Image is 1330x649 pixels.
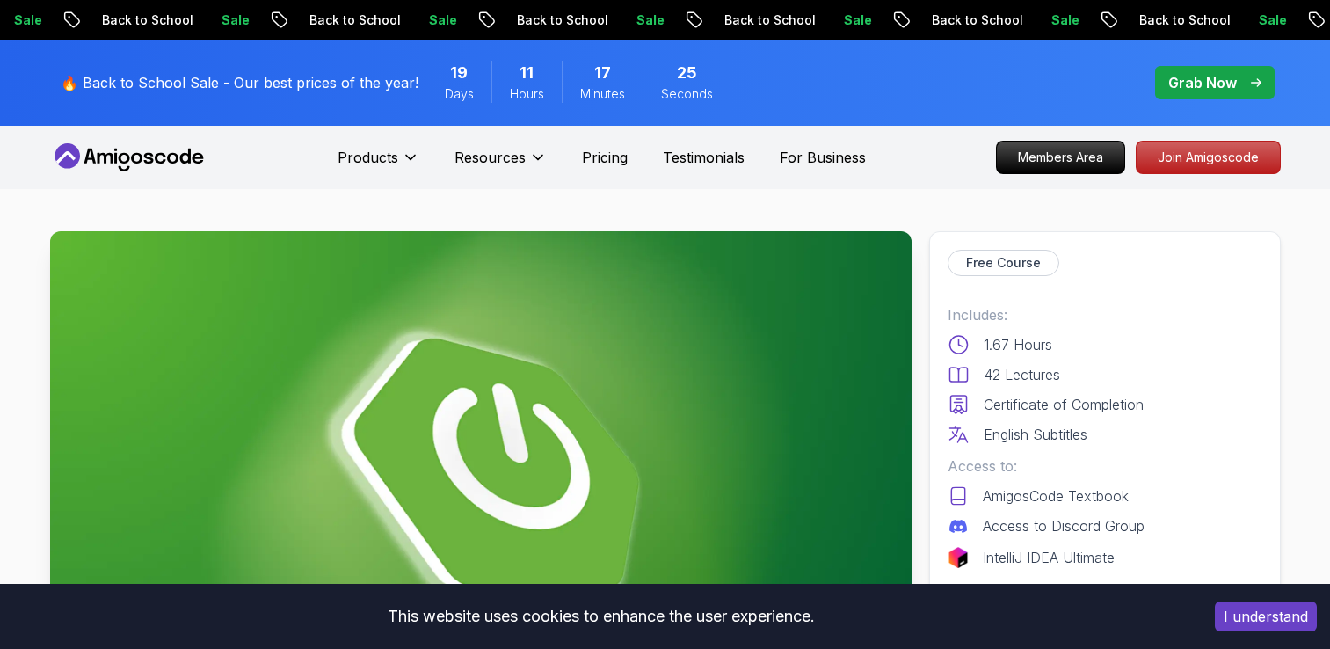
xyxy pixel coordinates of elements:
p: Join Amigoscode [1137,142,1280,173]
span: 19 Days [450,61,468,85]
p: Includes: [948,304,1262,325]
p: Sale [207,11,264,29]
span: Minutes [580,85,625,103]
p: Sale [415,11,471,29]
button: Accept cookies [1215,602,1317,631]
p: Resources [454,147,526,168]
p: 🔥 Back to School Sale - Our best prices of the year! [61,72,418,93]
p: 42 Lectures [984,364,1060,385]
a: Pricing [582,147,628,168]
p: Back to School [710,11,830,29]
p: English Subtitles [984,424,1087,445]
p: Back to School [503,11,622,29]
p: AmigosCode Textbook [983,485,1129,507]
p: Back to School [1125,11,1245,29]
p: Back to School [918,11,1037,29]
p: Back to School [295,11,415,29]
a: Join Amigoscode [1136,141,1281,174]
p: 1.67 Hours [984,334,1052,355]
p: Access to Discord Group [983,515,1145,536]
a: Testimonials [663,147,745,168]
p: Certificate of Completion [984,394,1144,415]
span: 17 Minutes [594,61,611,85]
span: 25 Seconds [677,61,697,85]
p: Members Area [997,142,1124,173]
p: Back to School [88,11,207,29]
p: IntelliJ IDEA Ultimate [983,547,1115,568]
p: Sale [830,11,886,29]
span: Hours [510,85,544,103]
p: Free Course [966,254,1041,272]
button: Resources [454,147,547,182]
span: Seconds [661,85,713,103]
span: 11 Hours [520,61,534,85]
button: Products [338,147,419,182]
a: For Business [780,147,866,168]
p: Products [338,147,398,168]
span: Days [445,85,474,103]
div: This website uses cookies to enhance the user experience. [13,597,1188,636]
p: Grab Now [1168,72,1237,93]
img: jetbrains logo [948,547,969,568]
p: Sale [622,11,679,29]
p: Sale [1037,11,1094,29]
a: Members Area [996,141,1125,174]
p: Sale [1245,11,1301,29]
p: Access to: [948,456,1262,477]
